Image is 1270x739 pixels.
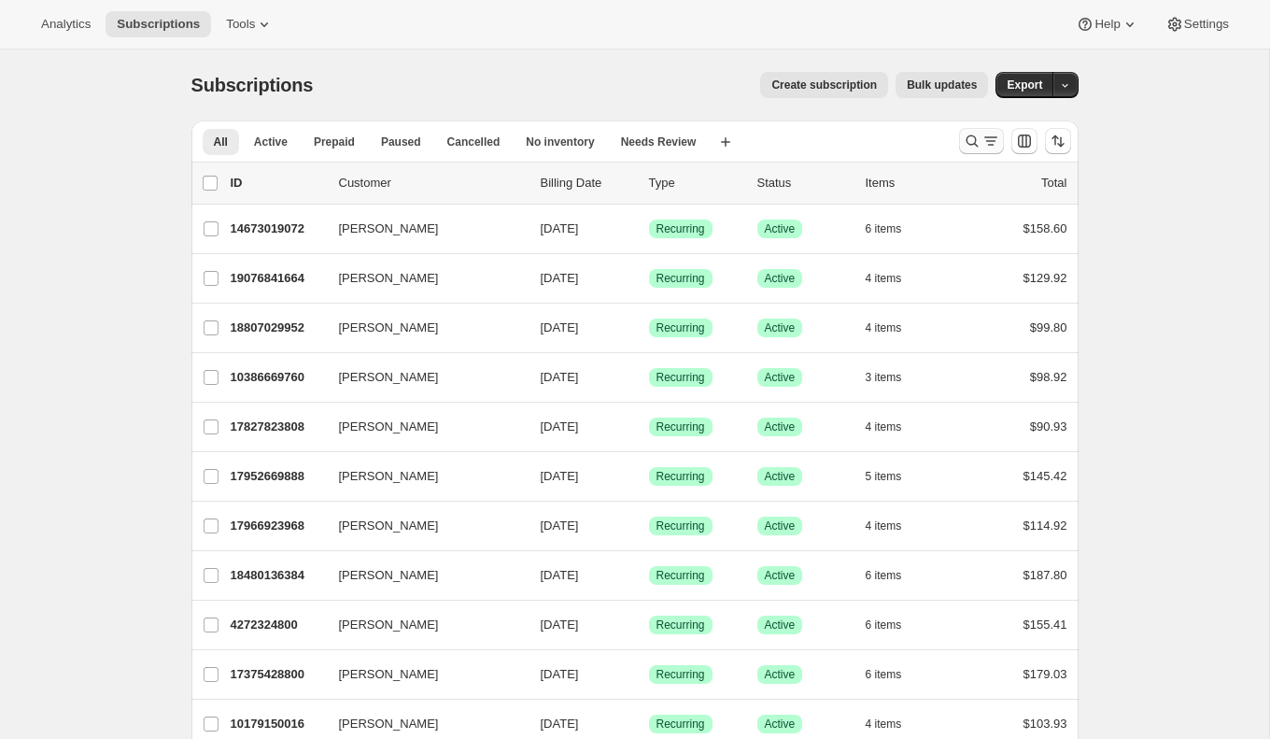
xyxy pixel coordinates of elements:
[656,370,705,385] span: Recurring
[1023,618,1067,632] span: $155.41
[339,665,439,684] span: [PERSON_NAME]
[866,661,923,688] button: 6 items
[656,667,705,682] span: Recurring
[1023,271,1067,285] span: $129.92
[765,320,796,335] span: Active
[866,513,923,539] button: 4 items
[866,463,923,490] button: 5 items
[231,364,1067,391] div: 10386669760[PERSON_NAME][DATE]SuccessRecurringSuccessActive3 items$98.92
[1023,717,1067,731] span: $103.93
[117,17,200,32] span: Subscriptions
[765,667,796,682] span: Active
[866,265,923,291] button: 4 items
[866,216,923,242] button: 6 items
[541,568,579,582] span: [DATE]
[765,419,796,434] span: Active
[541,174,634,192] p: Billing Date
[765,469,796,484] span: Active
[339,220,439,238] span: [PERSON_NAME]
[328,313,515,343] button: [PERSON_NAME]
[866,711,923,737] button: 4 items
[339,368,439,387] span: [PERSON_NAME]
[447,135,501,149] span: Cancelled
[866,364,923,391] button: 3 items
[231,220,324,238] p: 14673019072
[339,517,439,535] span: [PERSON_NAME]
[1023,221,1067,235] span: $158.60
[1030,320,1067,334] span: $99.80
[866,562,923,589] button: 6 items
[231,368,324,387] p: 10386669760
[866,717,902,732] span: 4 items
[231,269,324,288] p: 19076841664
[541,419,579,433] span: [DATE]
[1023,568,1067,582] span: $187.80
[765,519,796,533] span: Active
[621,135,697,149] span: Needs Review
[1045,128,1071,154] button: Sort the results
[765,618,796,632] span: Active
[541,469,579,483] span: [DATE]
[328,362,515,392] button: [PERSON_NAME]
[907,78,977,92] span: Bulk updates
[541,221,579,235] span: [DATE]
[765,271,796,286] span: Active
[866,419,902,434] span: 4 items
[1041,174,1066,192] p: Total
[656,568,705,583] span: Recurring
[765,370,796,385] span: Active
[339,174,526,192] p: Customer
[866,370,902,385] span: 3 items
[254,135,288,149] span: Active
[1030,419,1067,433] span: $90.93
[231,513,1067,539] div: 17966923968[PERSON_NAME][DATE]SuccessRecurringSuccessActive4 items$114.92
[866,271,902,286] span: 4 items
[656,221,705,236] span: Recurring
[765,221,796,236] span: Active
[231,414,1067,440] div: 17827823808[PERSON_NAME][DATE]SuccessRecurringSuccessActive4 items$90.93
[656,618,705,632] span: Recurring
[541,618,579,632] span: [DATE]
[541,271,579,285] span: [DATE]
[541,320,579,334] span: [DATE]
[656,717,705,732] span: Recurring
[231,467,324,486] p: 17952669888
[231,319,324,337] p: 18807029952
[866,568,902,583] span: 6 items
[760,72,888,98] button: Create subscription
[1023,469,1067,483] span: $145.42
[1154,11,1240,37] button: Settings
[328,412,515,442] button: [PERSON_NAME]
[339,566,439,585] span: [PERSON_NAME]
[215,11,285,37] button: Tools
[656,320,705,335] span: Recurring
[526,135,594,149] span: No inventory
[339,319,439,337] span: [PERSON_NAME]
[541,370,579,384] span: [DATE]
[231,463,1067,490] div: 17952669888[PERSON_NAME][DATE]SuccessRecurringSuccessActive5 items$145.42
[231,661,1067,688] div: 17375428800[PERSON_NAME][DATE]SuccessRecurringSuccessActive6 items$179.03
[231,216,1067,242] div: 14673019072[PERSON_NAME][DATE]SuccessRecurringSuccessActive6 items$158.60
[1007,78,1042,92] span: Export
[656,419,705,434] span: Recurring
[328,709,515,739] button: [PERSON_NAME]
[231,665,324,684] p: 17375428800
[381,135,421,149] span: Paused
[866,315,923,341] button: 4 items
[339,616,439,634] span: [PERSON_NAME]
[1065,11,1150,37] button: Help
[231,612,1067,638] div: 4272324800[PERSON_NAME][DATE]SuccessRecurringSuccessActive6 items$155.41
[866,221,902,236] span: 6 items
[30,11,102,37] button: Analytics
[231,616,324,634] p: 4272324800
[711,129,741,155] button: Create new view
[649,174,742,192] div: Type
[771,78,877,92] span: Create subscription
[866,618,902,632] span: 6 items
[231,418,324,436] p: 17827823808
[328,561,515,590] button: [PERSON_NAME]
[339,467,439,486] span: [PERSON_NAME]
[1030,370,1067,384] span: $98.92
[765,717,796,732] span: Active
[328,263,515,293] button: [PERSON_NAME]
